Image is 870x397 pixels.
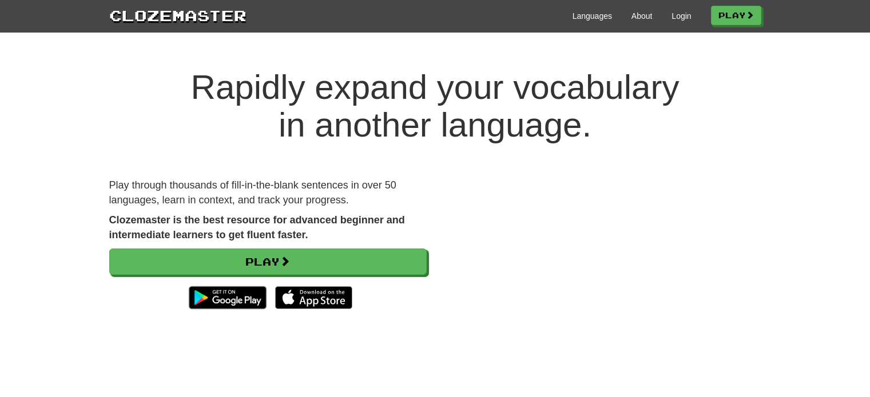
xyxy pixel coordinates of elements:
[711,6,761,25] a: Play
[109,248,427,275] a: Play
[573,10,612,22] a: Languages
[109,5,247,26] a: Clozemaster
[672,10,691,22] a: Login
[109,214,405,240] strong: Clozemaster is the best resource for advanced beginner and intermediate learners to get fluent fa...
[183,280,272,315] img: Get it on Google Play
[631,10,653,22] a: About
[109,178,427,207] p: Play through thousands of fill-in-the-blank sentences in over 50 languages, learn in context, and...
[275,286,352,309] img: Download_on_the_App_Store_Badge_US-UK_135x40-25178aeef6eb6b83b96f5f2d004eda3bffbb37122de64afbaef7...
